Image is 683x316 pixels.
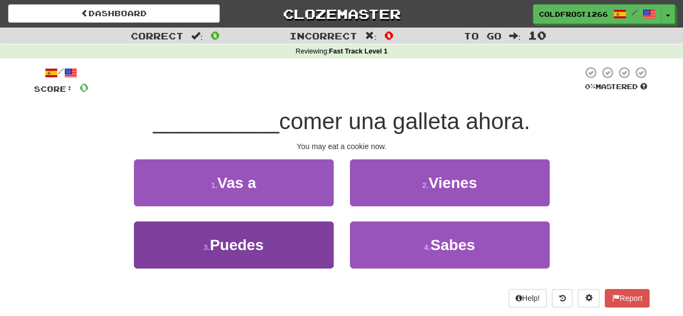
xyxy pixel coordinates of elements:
span: Score: [34,84,73,93]
div: You may eat a cookie now. [34,141,650,152]
span: __________ [153,109,279,134]
span: 0 [79,80,89,94]
div: Mastered [583,82,650,92]
small: 4 . [424,243,430,252]
span: Vienes [428,174,477,191]
span: comer una galleta ahora. [279,109,530,134]
a: Clozemaster [236,4,448,23]
span: 0 % [585,82,596,91]
span: : [191,31,203,41]
button: 1.Vas a [134,159,334,206]
span: 10 [528,29,546,42]
a: ColdFrost1266 / [533,4,661,24]
span: Sabes [430,237,475,253]
strong: Fast Track Level 1 [329,48,388,55]
span: To go [463,30,501,41]
button: 4.Sabes [350,221,550,268]
div: / [34,66,89,79]
span: Puedes [210,237,264,253]
small: 3 . [204,243,210,252]
a: Dashboard [8,4,220,23]
span: Vas a [218,174,256,191]
button: Round history (alt+y) [552,289,572,307]
small: 1 . [211,181,218,190]
span: : [365,31,377,41]
span: Incorrect [289,30,357,41]
span: ColdFrost1266 [539,9,608,19]
small: 2 . [422,181,429,190]
span: / [632,9,637,16]
span: Correct [131,30,184,41]
button: 3.Puedes [134,221,334,268]
button: Help! [509,289,547,307]
span: 0 [384,29,394,42]
button: 2.Vienes [350,159,550,206]
span: 0 [211,29,220,42]
button: Report [605,289,649,307]
span: : [509,31,520,41]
